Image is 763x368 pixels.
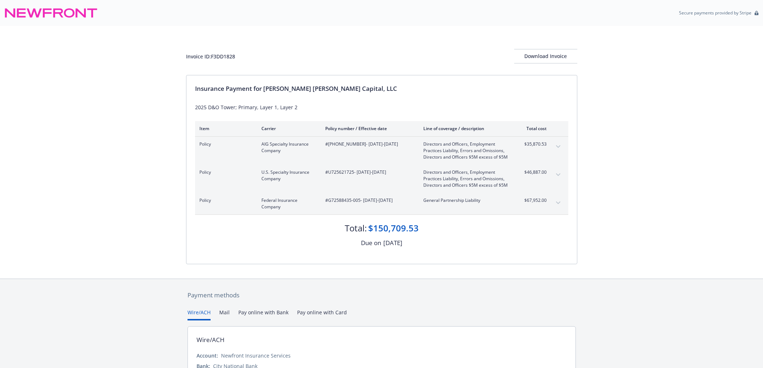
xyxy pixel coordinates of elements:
[679,10,751,16] p: Secure payments provided by Stripe
[514,49,577,63] button: Download Invoice
[261,169,314,182] span: U.S. Specialty Insurance Company
[383,238,402,248] div: [DATE]
[261,141,314,154] span: AIG Specialty Insurance Company
[368,222,419,234] div: $150,709.53
[552,197,564,209] button: expand content
[261,197,314,210] span: Federal Insurance Company
[195,103,568,111] div: 2025 D&O Tower; Primary, Layer 1, Layer 2
[221,352,291,359] div: Newfront Insurance Services
[195,165,568,193] div: PolicyU.S. Specialty Insurance Company#U725621725- [DATE]-[DATE]Directors and Officers, Employmen...
[199,197,250,204] span: Policy
[325,197,412,204] span: #G72588435-005 - [DATE]-[DATE]
[423,197,508,204] span: General Partnership Liability
[219,309,230,320] button: Mail
[423,125,508,132] div: Line of coverage / description
[325,125,412,132] div: Policy number / Effective date
[238,309,288,320] button: Pay online with Bank
[552,141,564,152] button: expand content
[520,197,547,204] span: $67,952.00
[261,125,314,132] div: Carrier
[195,193,568,214] div: PolicyFederal Insurance Company#G72588435-005- [DATE]-[DATE]General Partnership Liability$67,952....
[199,125,250,132] div: Item
[297,309,347,320] button: Pay online with Card
[520,141,547,147] span: $35,870.53
[423,169,508,189] span: Directors and Officers, Employment Practices Liability, Errors and Omissions, Directors and Offic...
[325,169,412,176] span: #U725621725 - [DATE]-[DATE]
[423,141,508,160] span: Directors and Officers, Employment Practices Liability, Errors and Omissions, Directors and Offic...
[195,84,568,93] div: Insurance Payment for [PERSON_NAME] [PERSON_NAME] Capital, LLC
[197,352,218,359] div: Account:
[197,335,225,345] div: Wire/ACH
[195,137,568,165] div: PolicyAIG Specialty Insurance Company#[PHONE_NUMBER]- [DATE]-[DATE]Directors and Officers, Employ...
[188,291,576,300] div: Payment methods
[199,141,250,147] span: Policy
[199,169,250,176] span: Policy
[552,169,564,181] button: expand content
[345,222,367,234] div: Total:
[186,53,235,60] div: Invoice ID: F3DD1828
[188,309,211,320] button: Wire/ACH
[520,125,547,132] div: Total cost
[325,141,412,147] span: #[PHONE_NUMBER] - [DATE]-[DATE]
[520,169,547,176] span: $46,887.00
[361,238,381,248] div: Due on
